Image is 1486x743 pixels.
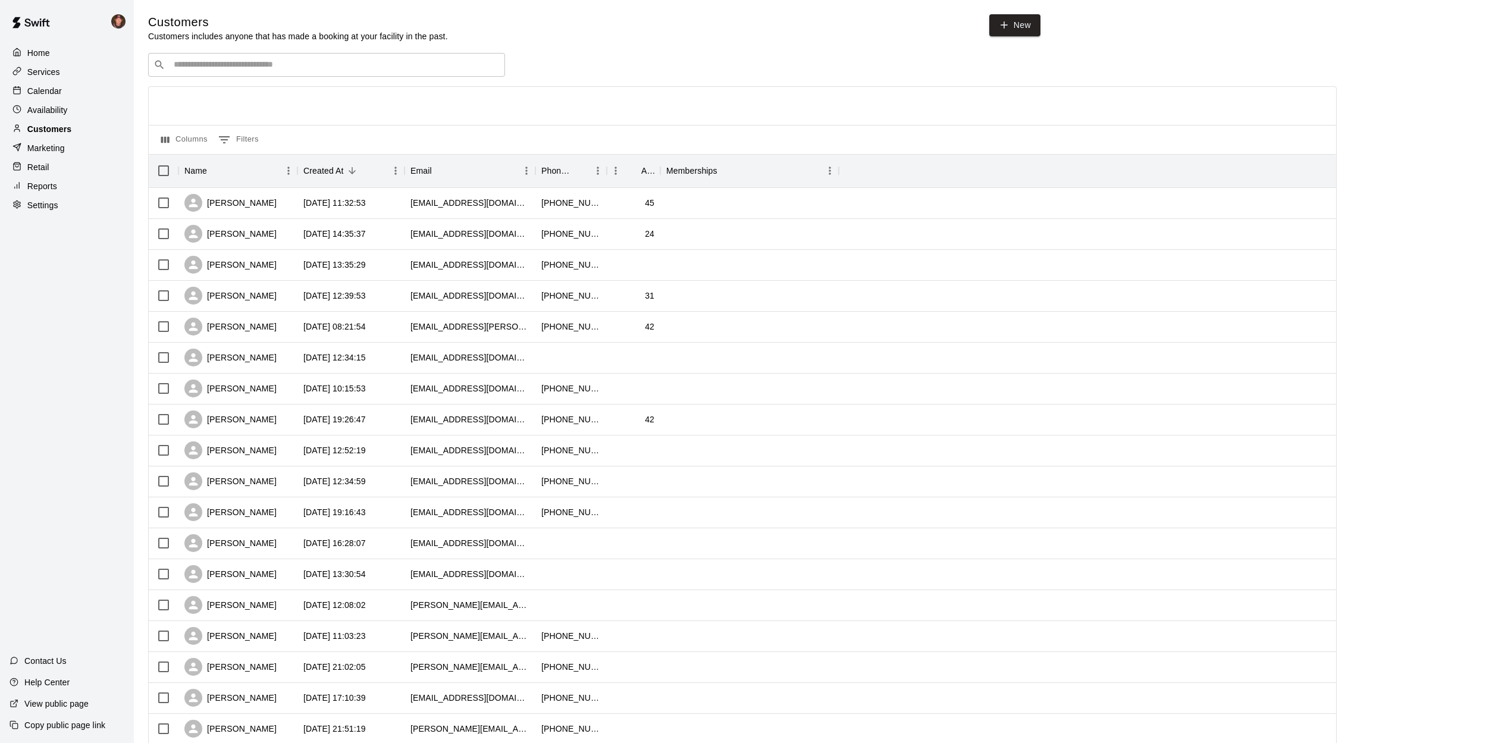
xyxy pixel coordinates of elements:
[10,196,124,214] a: Settings
[184,627,277,645] div: [PERSON_NAME]
[303,413,366,425] div: 2025-08-07 19:26:47
[541,723,601,735] div: +17013211903
[541,661,601,673] div: +17014716399
[344,162,360,179] button: Sort
[303,352,366,363] div: 2025-08-08 12:34:15
[184,534,277,552] div: [PERSON_NAME]
[184,410,277,428] div: [PERSON_NAME]
[410,444,529,456] div: tombranca33@gmail.com
[184,658,277,676] div: [PERSON_NAME]
[184,225,277,243] div: [PERSON_NAME]
[541,506,601,518] div: +17018664421
[410,692,529,704] div: patrickkilde@gmail.com
[10,139,124,157] a: Marketing
[10,158,124,176] a: Retail
[645,290,654,302] div: 31
[303,321,366,333] div: 2025-08-11 08:21:54
[27,180,57,192] p: Reports
[184,287,277,305] div: [PERSON_NAME]
[27,47,50,59] p: Home
[541,630,601,642] div: +14065296425
[184,596,277,614] div: [PERSON_NAME]
[280,162,297,180] button: Menu
[10,63,124,81] a: Services
[303,197,366,209] div: 2025-08-13 11:32:53
[541,321,601,333] div: +17015662884
[184,503,277,521] div: [PERSON_NAME]
[541,154,572,187] div: Phone Number
[410,383,529,394] div: dani_wald@hotmail.com
[432,162,449,179] button: Sort
[184,472,277,490] div: [PERSON_NAME]
[541,475,601,487] div: +12183291116
[27,104,68,116] p: Availability
[303,692,366,704] div: 2025-07-30 17:10:39
[184,256,277,274] div: [PERSON_NAME]
[10,101,124,119] a: Availability
[184,154,207,187] div: Name
[303,661,366,673] div: 2025-07-30 21:02:05
[541,444,601,456] div: +17013617664
[303,259,366,271] div: 2025-08-12 13:35:29
[989,14,1040,36] a: New
[27,85,62,97] p: Calendar
[24,655,67,667] p: Contact Us
[405,154,535,187] div: Email
[297,154,405,187] div: Created At
[215,130,262,149] button: Show filters
[148,14,448,30] h5: Customers
[303,154,344,187] div: Created At
[645,197,654,209] div: 45
[410,154,432,187] div: Email
[303,444,366,456] div: 2025-08-05 12:52:19
[10,177,124,195] a: Reports
[410,290,529,302] div: kfisk2012@icloud.com
[535,154,607,187] div: Phone Number
[821,162,839,180] button: Menu
[541,692,601,704] div: +17013611643
[541,228,601,240] div: +17012125514
[27,161,49,173] p: Retail
[109,10,134,33] div: Mike Skogen
[184,565,277,583] div: [PERSON_NAME]
[666,154,717,187] div: Memberships
[518,162,535,180] button: Menu
[158,130,211,149] button: Select columns
[24,676,70,688] p: Help Center
[303,383,366,394] div: 2025-08-08 10:15:53
[184,318,277,336] div: [PERSON_NAME]
[24,698,89,710] p: View public page
[572,162,589,179] button: Sort
[184,194,277,212] div: [PERSON_NAME]
[10,44,124,62] div: Home
[184,380,277,397] div: [PERSON_NAME]
[184,689,277,707] div: [PERSON_NAME]
[541,259,601,271] div: +17013062728
[184,441,277,459] div: [PERSON_NAME]
[541,383,601,394] div: +17014267222
[410,661,529,673] div: adam.nordmeyer@gmail.com
[410,413,529,425] div: jack@fargolawncare.com
[303,290,366,302] div: 2025-08-12 12:39:53
[27,66,60,78] p: Services
[303,723,366,735] div: 2025-07-29 21:51:19
[607,162,625,180] button: Menu
[607,154,660,187] div: Age
[111,14,126,29] img: Mike Skogen
[10,120,124,138] a: Customers
[410,197,529,209] div: brentb@midlandgaragedoor.com
[645,228,654,240] div: 24
[410,599,529,611] div: greg.abell82@gmail.com
[27,123,71,135] p: Customers
[303,568,366,580] div: 2025-08-01 13:30:54
[641,154,654,187] div: Age
[184,720,277,738] div: [PERSON_NAME]
[410,475,529,487] div: tylerw@midstateswireless.com
[410,506,529,518] div: oraeb79@yahoo.com
[303,228,366,240] div: 2025-08-12 14:35:37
